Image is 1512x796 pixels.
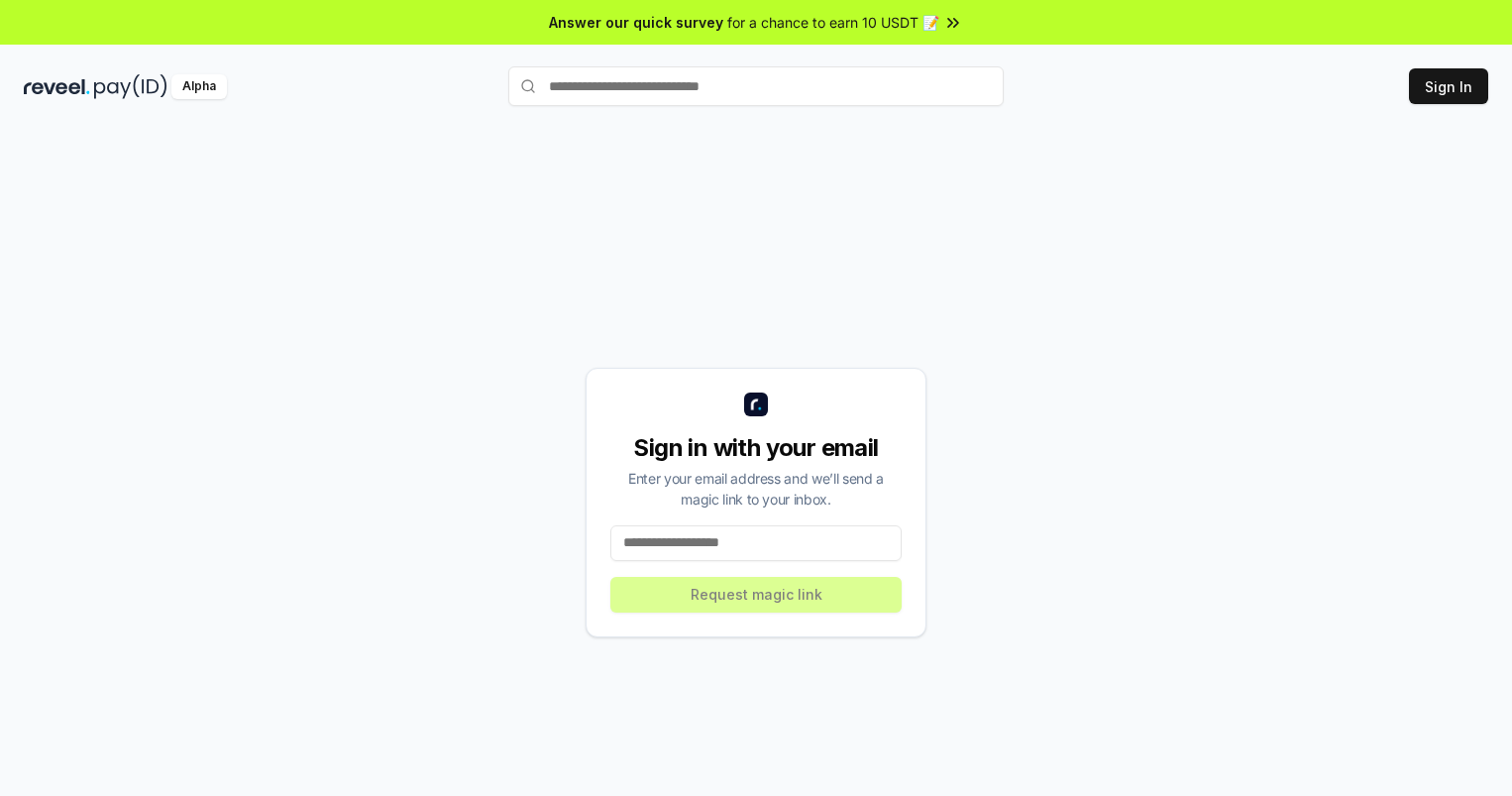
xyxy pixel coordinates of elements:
span: Answer our quick survey [549,12,723,33]
div: Alpha [171,74,227,99]
button: Sign In [1409,68,1488,104]
img: pay_id [94,74,167,99]
span: for a chance to earn 10 USDT 📝 [727,12,939,33]
img: logo_small [744,393,768,416]
img: reveel_dark [24,74,90,99]
div: Sign in with your email [610,432,902,464]
div: Enter your email address and we’ll send a magic link to your inbox. [610,468,902,510]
